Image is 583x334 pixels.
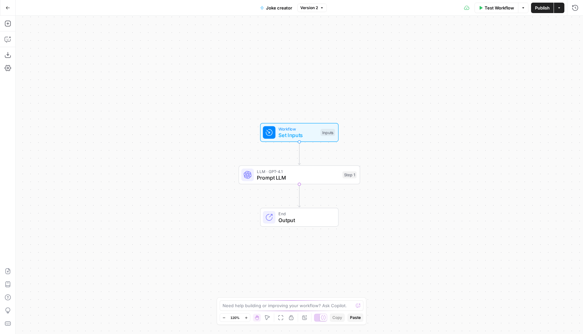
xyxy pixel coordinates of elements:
[257,168,339,174] span: LLM · GPT-4.1
[298,142,300,165] g: Edge from start to step_1
[300,5,318,11] span: Version 2
[485,5,514,11] span: Test Workflow
[298,184,300,207] g: Edge from step_1 to end
[278,131,317,139] span: Set Inputs
[321,129,335,136] div: Inputs
[278,211,332,217] span: End
[256,3,296,13] button: Joke creator
[535,5,550,11] span: Publish
[278,216,332,224] span: Output
[531,3,554,13] button: Publish
[475,3,518,13] button: Test Workflow
[347,313,363,322] button: Paste
[297,4,327,12] button: Version 2
[350,315,361,321] span: Paste
[239,208,360,227] div: EndOutput
[278,126,317,132] span: Workflow
[342,171,357,179] div: Step 1
[239,123,360,142] div: WorkflowSet InputsInputs
[230,315,240,320] span: 120%
[330,313,345,322] button: Copy
[239,166,360,185] div: LLM · GPT-4.1Prompt LLMStep 1
[266,5,292,11] span: Joke creator
[332,315,342,321] span: Copy
[257,174,339,182] span: Prompt LLM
